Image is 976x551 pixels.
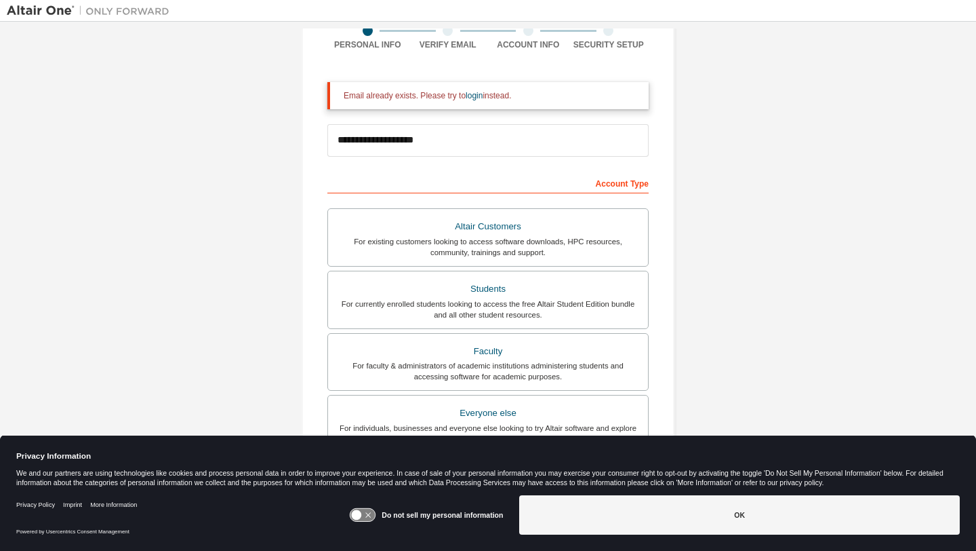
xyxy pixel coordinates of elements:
[336,342,640,361] div: Faculty
[327,39,408,50] div: Personal Info
[344,90,638,101] div: Email already exists. Please try to instead.
[336,360,640,382] div: For faculty & administrators of academic institutions administering students and accessing softwa...
[466,91,483,100] a: login
[569,39,649,50] div: Security Setup
[408,39,489,50] div: Verify Email
[336,236,640,258] div: For existing customers looking to access software downloads, HPC resources, community, trainings ...
[336,423,640,444] div: For individuals, businesses and everyone else looking to try Altair software and explore our prod...
[336,404,640,423] div: Everyone else
[488,39,569,50] div: Account Info
[336,217,640,236] div: Altair Customers
[336,299,640,320] div: For currently enrolled students looking to access the free Altair Student Edition bundle and all ...
[336,280,640,299] div: Students
[327,172,649,193] div: Account Type
[7,4,176,18] img: Altair One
